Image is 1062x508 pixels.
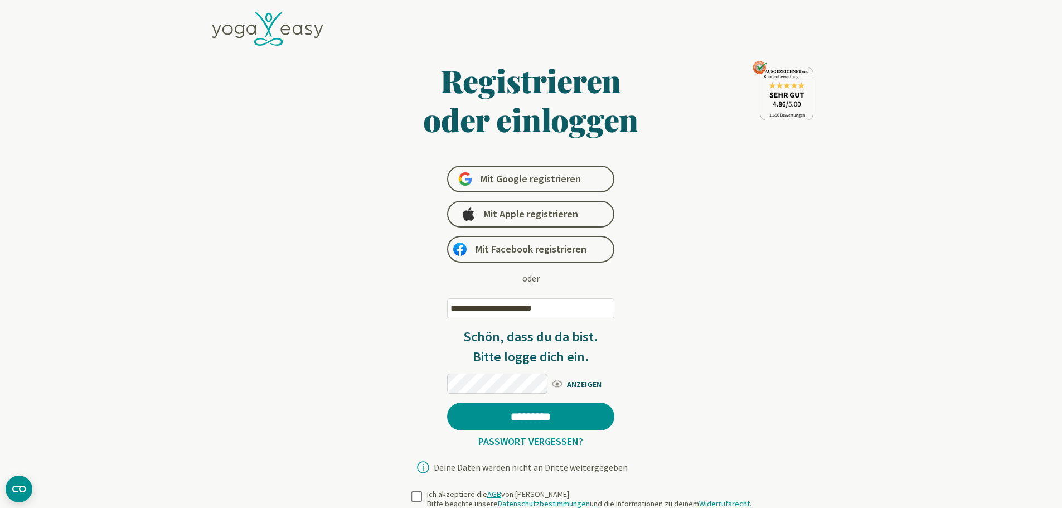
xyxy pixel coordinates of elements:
a: Mit Facebook registrieren [447,236,614,263]
div: Deine Daten werden nicht an Dritte weitergegeben [434,463,628,472]
img: ausgezeichnet_seal.png [753,61,813,120]
a: Mit Apple registrieren [447,201,614,228]
h1: Registrieren oder einloggen [316,61,747,139]
span: ANZEIGEN [550,376,614,390]
div: oder [522,272,540,285]
span: Mit Google registrieren [481,172,581,186]
h3: Schön, dass du da bist. Bitte logge dich ein. [447,327,614,367]
a: Passwort vergessen? [474,435,588,448]
button: CMP-Widget öffnen [6,476,32,502]
a: AGB [487,489,501,499]
a: Mit Google registrieren [447,166,614,192]
span: Mit Facebook registrieren [476,243,586,256]
span: Mit Apple registrieren [484,207,578,221]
